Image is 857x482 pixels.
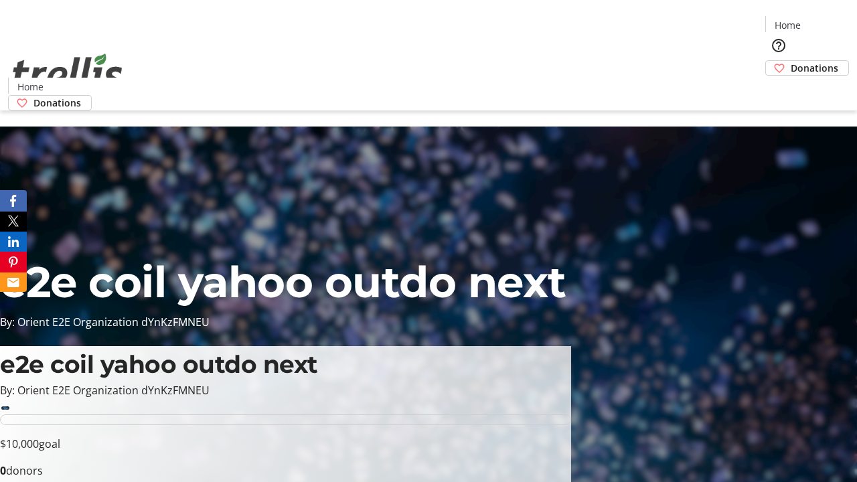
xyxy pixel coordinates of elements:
button: Cart [765,76,792,102]
span: Donations [791,61,838,75]
a: Home [9,80,52,94]
span: Home [17,80,44,94]
a: Donations [765,60,849,76]
span: Donations [33,96,81,110]
img: Orient E2E Organization dYnKzFMNEU's Logo [8,39,127,106]
a: Donations [8,95,92,110]
span: Home [775,18,801,32]
a: Home [766,18,809,32]
button: Help [765,32,792,59]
